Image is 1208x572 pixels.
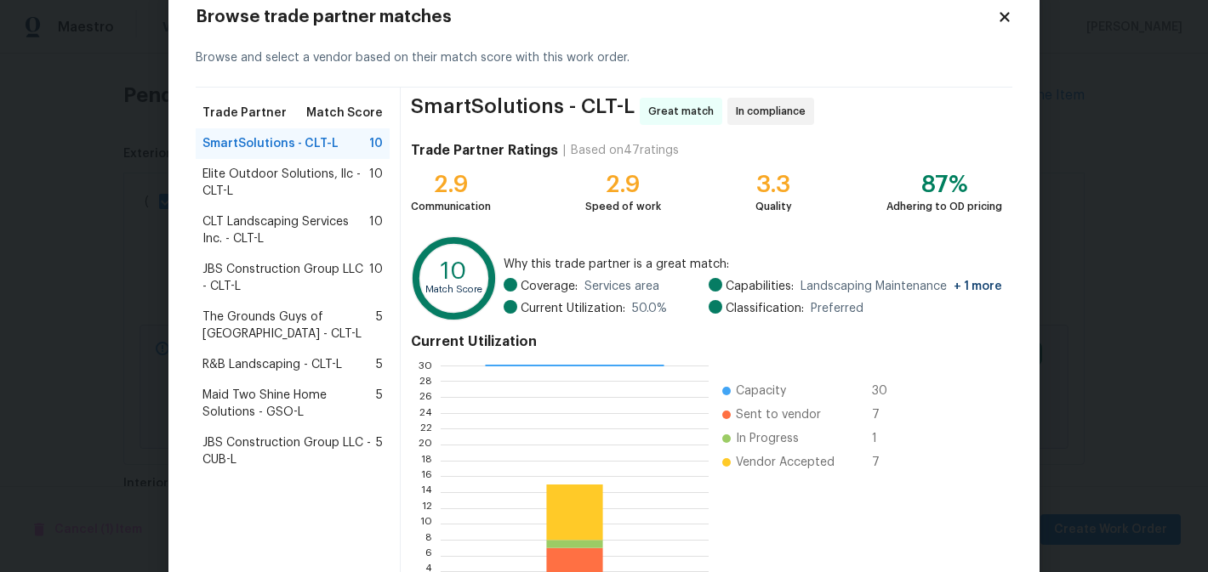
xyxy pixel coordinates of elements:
div: Speed of work [585,198,661,215]
div: 87% [886,176,1002,193]
span: + 1 more [954,280,1002,292]
text: 20 [419,439,432,450]
span: 7 [872,454,899,471]
text: 10 [441,259,467,283]
text: 28 [419,376,432,386]
span: SmartSolutions - CLT-L [411,98,635,125]
span: Landscaping Maintenance [801,278,1002,295]
span: Trade Partner [202,105,287,122]
text: Match Score [425,285,482,294]
span: Preferred [811,300,863,317]
span: In Progress [736,430,799,447]
span: JBS Construction Group LLC - CLT-L [202,261,369,295]
span: Current Utilization: [521,300,625,317]
text: 12 [422,503,432,513]
span: 10 [369,261,383,295]
h4: Trade Partner Ratings [411,142,558,159]
span: Elite Outdoor Solutions, llc - CLT-L [202,166,369,200]
div: | [558,142,571,159]
span: Vendor Accepted [736,454,835,471]
text: 6 [425,551,432,561]
span: Why this trade partner is a great match: [504,256,1002,273]
div: Quality [755,198,792,215]
span: Great match [648,103,721,120]
span: 50.0 % [632,300,667,317]
span: Classification: [726,300,804,317]
span: SmartSolutions - CLT-L [202,135,339,152]
span: 10 [369,213,383,247]
text: 22 [420,423,432,433]
span: 10 [369,166,383,200]
span: 1 [872,430,899,447]
span: Coverage: [521,278,578,295]
span: 5 [376,309,383,343]
text: 26 [419,392,432,402]
span: The Grounds Guys of [GEOGRAPHIC_DATA] - CLT-L [202,309,376,343]
span: Match Score [306,105,383,122]
span: JBS Construction Group LLC - CUB-L [202,434,376,468]
span: R&B Landscaping - CLT-L [202,356,342,373]
span: Services area [584,278,659,295]
div: Communication [411,198,491,215]
div: 2.9 [411,176,491,193]
div: 2.9 [585,176,661,193]
span: 5 [376,387,383,421]
span: 10 [369,135,383,152]
span: Capabilities: [726,278,794,295]
span: 7 [872,406,899,423]
text: 16 [421,471,432,481]
div: Based on 47 ratings [571,142,679,159]
span: Sent to vendor [736,406,821,423]
span: 30 [872,382,899,399]
span: Capacity [736,382,786,399]
div: Adhering to OD pricing [886,198,1002,215]
div: 3.3 [755,176,792,193]
span: CLT Landscaping Services Inc. - CLT-L [202,213,369,247]
span: In compliance [736,103,812,120]
text: 18 [421,456,432,466]
h2: Browse trade partner matches [196,8,997,25]
span: Maid Two Shine Home Solutions - GSO-L [202,387,376,421]
text: 14 [421,487,432,497]
span: 5 [376,434,383,468]
div: Browse and select a vendor based on their match score with this work order. [196,29,1012,88]
text: 8 [425,535,432,545]
text: 24 [419,408,432,418]
h4: Current Utilization [411,333,1002,350]
text: 10 [420,518,432,529]
span: 5 [376,356,383,373]
text: 30 [419,360,432,371]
